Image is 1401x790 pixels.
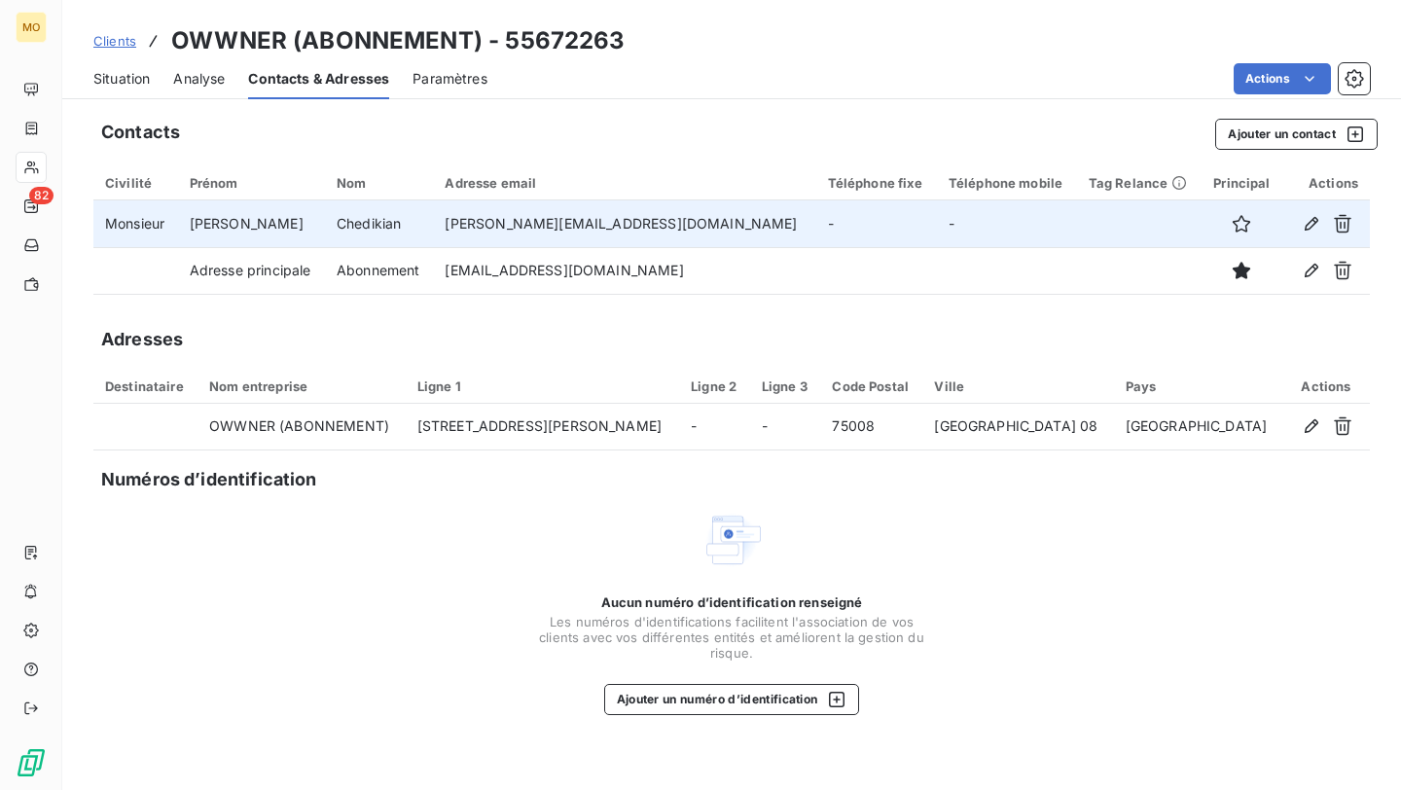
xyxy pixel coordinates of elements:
span: Analyse [173,69,225,89]
div: Adresse email [445,175,804,191]
td: [EMAIL_ADDRESS][DOMAIN_NAME] [433,247,815,294]
h5: Contacts [101,119,180,146]
h5: Adresses [101,326,183,353]
span: Paramètres [413,69,487,89]
td: [STREET_ADDRESS][PERSON_NAME] [406,404,680,450]
div: Ville [934,378,1101,394]
div: Ligne 3 [762,378,809,394]
div: Pays [1126,378,1271,394]
td: - [750,404,821,450]
span: 82 [29,187,54,204]
span: Aucun numéro d’identification renseigné [601,594,863,610]
span: Les numéros d'identifications facilitent l'association de vos clients avec vos différentes entité... [537,614,926,661]
td: [GEOGRAPHIC_DATA] [1114,404,1282,450]
div: Nom [337,175,421,191]
td: Adresse principale [178,247,325,294]
td: Abonnement [325,247,433,294]
img: Logo LeanPay [16,747,47,778]
div: Téléphone fixe [828,175,925,191]
h5: Numéros d’identification [101,466,317,493]
h3: OWWNER (ABONNEMENT) - 55672263 [171,23,626,58]
td: [GEOGRAPHIC_DATA] 08 [922,404,1113,450]
a: Clients [93,31,136,51]
div: Civilité [105,175,166,191]
td: - [816,200,937,247]
div: Code Postal [832,378,911,394]
button: Ajouter un contact [1215,119,1378,150]
img: Empty state [700,509,763,571]
span: Clients [93,33,136,49]
td: [PERSON_NAME][EMAIL_ADDRESS][DOMAIN_NAME] [433,200,815,247]
td: - [937,200,1077,247]
div: Principal [1213,175,1272,191]
div: Ligne 2 [691,378,738,394]
td: - [679,404,750,450]
div: Actions [1294,175,1358,191]
button: Actions [1234,63,1331,94]
td: OWWNER (ABONNEMENT) [198,404,406,450]
td: [PERSON_NAME] [178,200,325,247]
div: Ligne 1 [417,378,668,394]
td: Monsieur [93,200,178,247]
div: Actions [1294,378,1358,394]
div: Destinataire [105,378,186,394]
td: 75008 [820,404,922,450]
button: Ajouter un numéro d’identification [604,684,860,715]
div: Nom entreprise [209,378,394,394]
td: Chedikian [325,200,433,247]
span: Contacts & Adresses [248,69,389,89]
div: MO [16,12,47,43]
span: Situation [93,69,150,89]
div: Tag Relance [1089,175,1190,191]
div: Prénom [190,175,313,191]
div: Téléphone mobile [949,175,1065,191]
